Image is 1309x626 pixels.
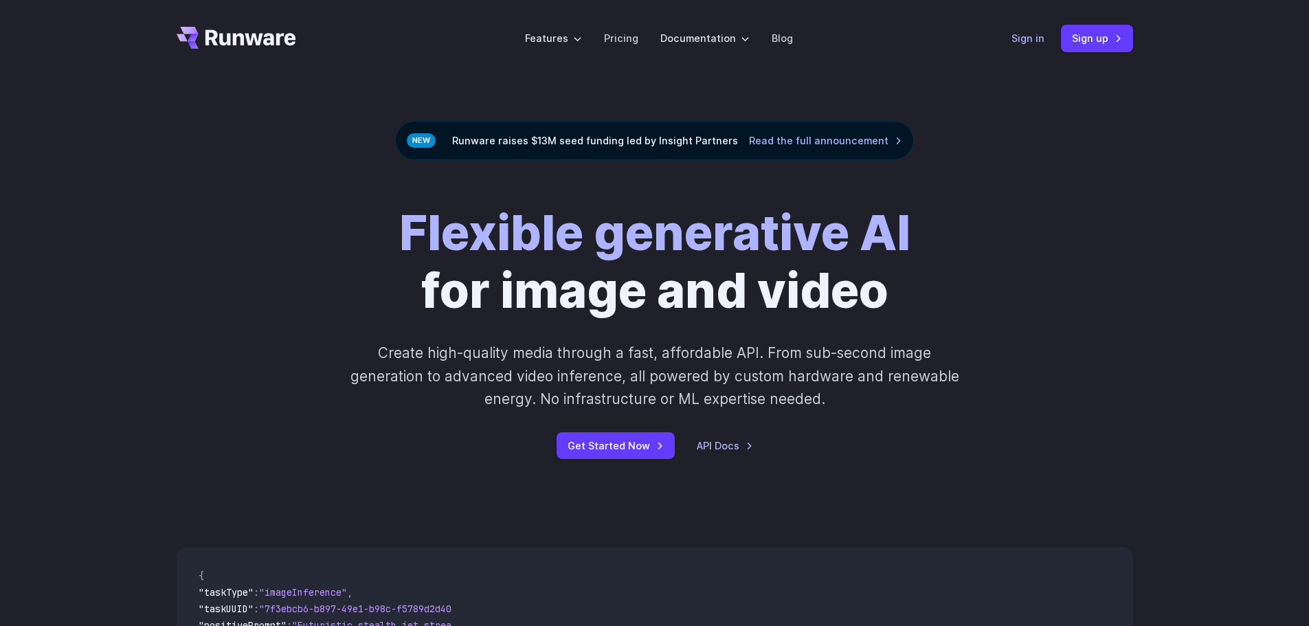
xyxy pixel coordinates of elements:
[199,603,254,615] span: "taskUUID"
[395,121,914,160] div: Runware raises $13M seed funding led by Insight Partners
[399,204,910,320] h1: for image and video
[1061,25,1133,52] a: Sign up
[259,586,347,599] span: "imageInference"
[749,133,902,148] a: Read the full announcement
[177,27,296,49] a: Go to /
[557,432,675,459] a: Get Started Now
[525,30,582,46] label: Features
[772,30,793,46] a: Blog
[604,30,638,46] a: Pricing
[347,586,353,599] span: ,
[199,586,254,599] span: "taskType"
[199,570,204,582] span: {
[254,586,259,599] span: :
[1011,30,1044,46] a: Sign in
[697,438,753,454] a: API Docs
[348,342,961,410] p: Create high-quality media through a fast, affordable API. From sub-second image generation to adv...
[660,30,750,46] label: Documentation
[259,603,468,615] span: "7f3ebcb6-b897-49e1-b98c-f5789d2d40d7"
[399,203,910,262] strong: Flexible generative AI
[254,603,259,615] span: :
